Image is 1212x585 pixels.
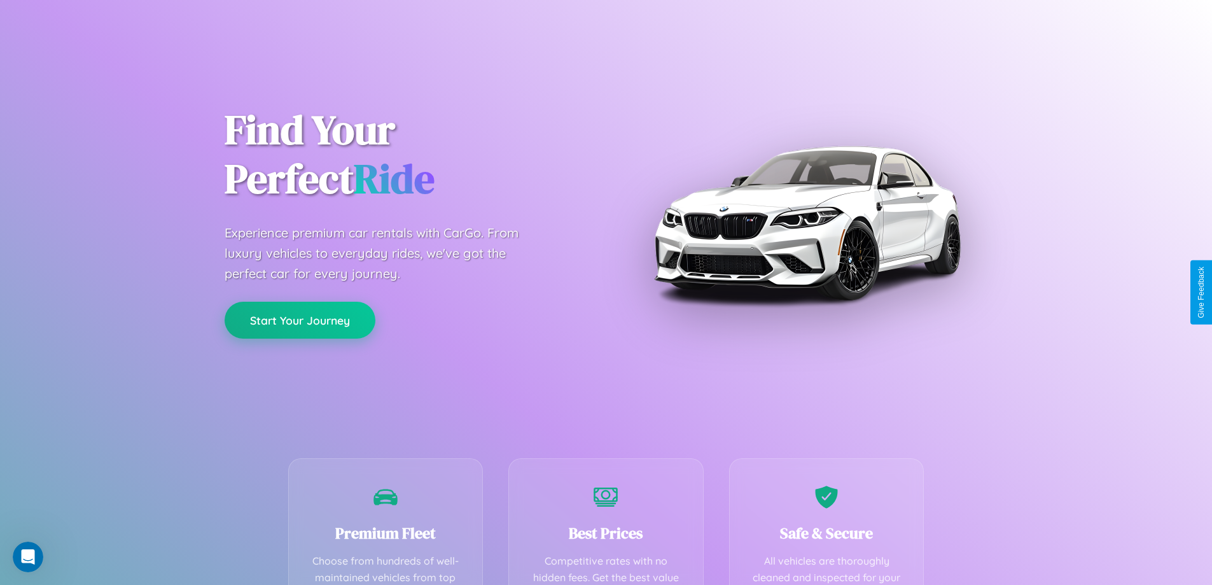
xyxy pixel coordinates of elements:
button: Start Your Journey [225,302,375,339]
img: Premium BMW car rental vehicle [648,64,966,382]
iframe: Intercom live chat [13,542,43,572]
h3: Best Prices [528,523,684,544]
p: Experience premium car rentals with CarGo. From luxury vehicles to everyday rides, we've got the ... [225,223,543,284]
h3: Safe & Secure [749,523,905,544]
h1: Find Your Perfect [225,106,587,204]
span: Ride [354,151,435,206]
h3: Premium Fleet [308,523,464,544]
div: Give Feedback [1197,267,1206,318]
